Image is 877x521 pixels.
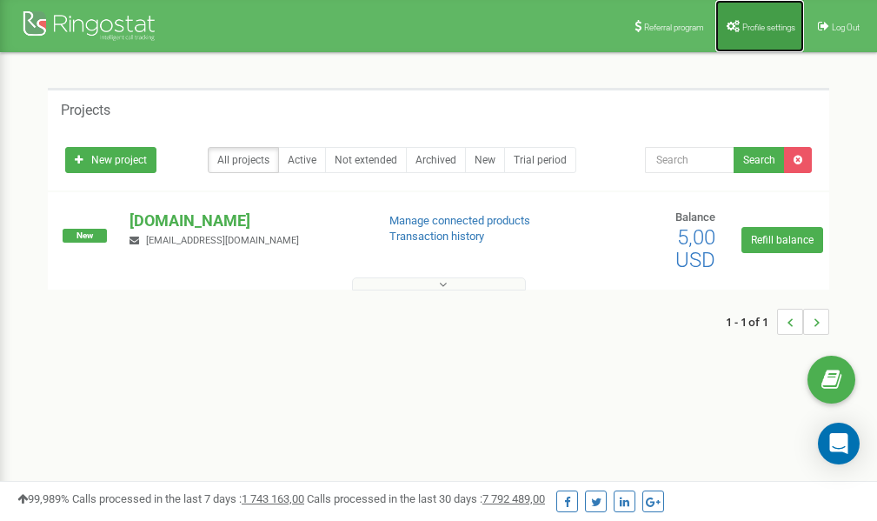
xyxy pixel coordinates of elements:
[389,230,484,243] a: Transaction history
[734,147,785,173] button: Search
[675,210,715,224] span: Balance
[742,23,795,32] span: Profile settings
[325,147,407,173] a: Not extended
[63,229,107,243] span: New
[832,23,860,32] span: Log Out
[17,492,70,505] span: 99,989%
[278,147,326,173] a: Active
[72,492,304,505] span: Calls processed in the last 7 days :
[504,147,576,173] a: Trial period
[242,492,304,505] u: 1 743 163,00
[61,103,110,118] h5: Projects
[645,147,734,173] input: Search
[146,235,299,246] span: [EMAIL_ADDRESS][DOMAIN_NAME]
[644,23,704,32] span: Referral program
[726,309,777,335] span: 1 - 1 of 1
[741,227,823,253] a: Refill balance
[675,225,715,272] span: 5,00 USD
[482,492,545,505] u: 7 792 489,00
[406,147,466,173] a: Archived
[389,214,530,227] a: Manage connected products
[65,147,156,173] a: New project
[726,291,829,352] nav: ...
[208,147,279,173] a: All projects
[307,492,545,505] span: Calls processed in the last 30 days :
[130,210,361,232] p: [DOMAIN_NAME]
[465,147,505,173] a: New
[818,423,860,464] div: Open Intercom Messenger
